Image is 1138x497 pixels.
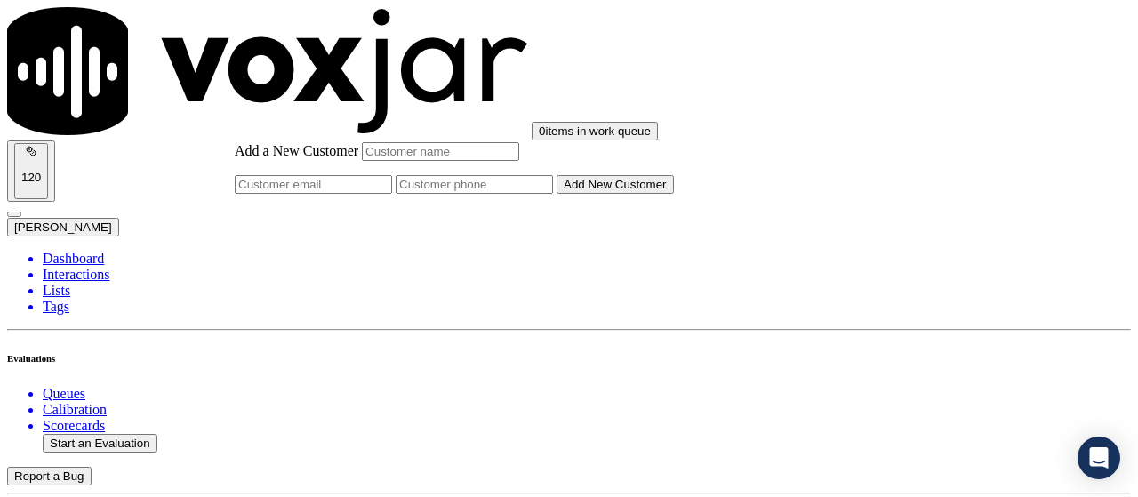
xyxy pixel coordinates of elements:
[7,7,528,135] img: voxjar logo
[532,122,658,140] button: 0items in work queue
[396,175,553,194] input: Customer phone
[43,418,1131,434] a: Scorecards
[43,283,1131,299] a: Lists
[7,140,55,202] button: 120
[14,143,48,199] button: 120
[21,171,41,184] p: 120
[235,143,358,158] label: Add a New Customer
[43,251,1131,267] a: Dashboard
[362,142,519,161] input: Customer name
[43,402,1131,418] a: Calibration
[235,175,392,194] input: Customer email
[43,299,1131,315] a: Tags
[1078,437,1120,479] div: Open Intercom Messenger
[43,267,1131,283] a: Interactions
[43,386,1131,402] a: Queues
[557,175,674,194] button: Add New Customer
[7,353,1131,364] h6: Evaluations
[7,467,92,485] button: Report a Bug
[7,218,119,236] button: [PERSON_NAME]
[43,434,157,453] button: Start an Evaluation
[14,220,112,234] span: [PERSON_NAME]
